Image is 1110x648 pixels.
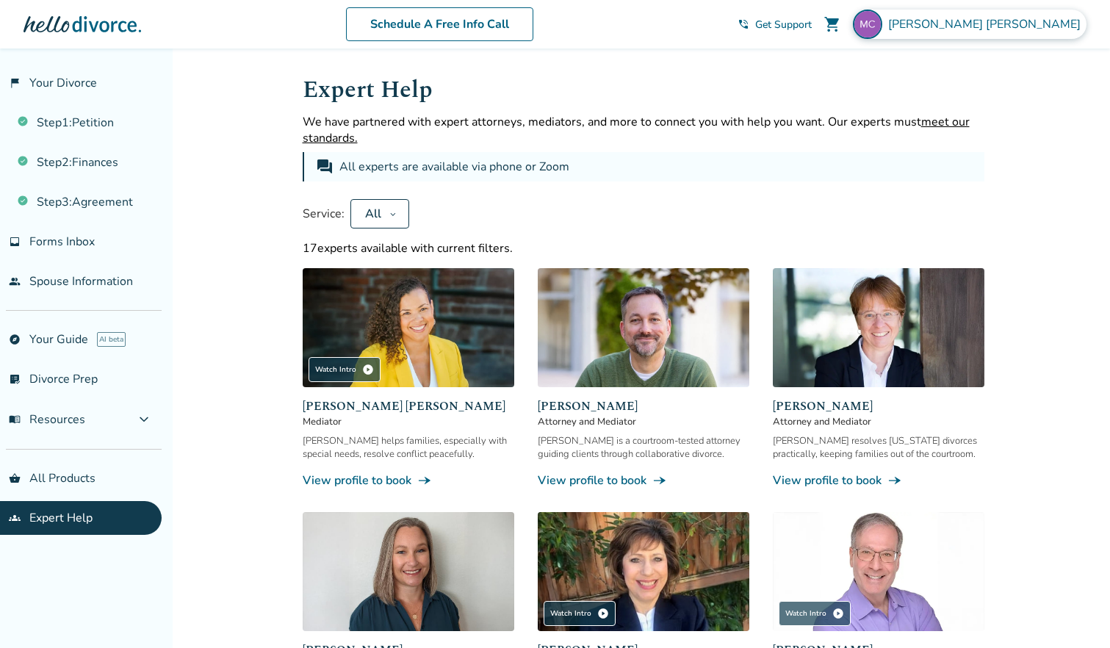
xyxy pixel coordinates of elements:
[9,414,21,425] span: menu_book
[9,77,21,89] span: flag_2
[9,373,21,385] span: list_alt_check
[538,268,749,387] img: Neil Forester
[773,512,984,631] img: Jeff Landers
[779,601,851,626] div: Watch Intro
[363,206,383,222] div: All
[303,472,514,489] a: View profile to bookline_end_arrow_notch
[303,512,514,631] img: Desiree Howard
[888,16,1086,32] span: [PERSON_NAME] [PERSON_NAME]
[303,114,984,146] p: We have partnered with expert attorneys, mediators, and more to connect you with help you want. O...
[303,114,970,146] span: meet our standards.
[417,473,432,488] span: line_end_arrow_notch
[853,10,882,39] img: Testing CA
[303,240,984,256] div: 17 experts available with current filters.
[538,512,749,631] img: Sandra Giudici
[9,512,21,524] span: groups
[316,158,334,176] span: forum
[303,72,984,108] h1: Expert Help
[773,434,984,461] div: [PERSON_NAME] resolves [US_STATE] divorces practically, keeping families out of the courtroom.
[773,268,984,387] img: Anne Mania
[350,199,409,228] button: All
[832,608,844,619] span: play_circle
[597,608,609,619] span: play_circle
[309,357,381,382] div: Watch Intro
[339,158,572,176] div: All experts are available via phone or Zoom
[29,234,95,250] span: Forms Inbox
[346,7,533,41] a: Schedule A Free Info Call
[773,472,984,489] a: View profile to bookline_end_arrow_notch
[738,18,749,30] span: phone_in_talk
[9,411,85,428] span: Resources
[303,415,514,428] span: Mediator
[652,473,667,488] span: line_end_arrow_notch
[773,415,984,428] span: Attorney and Mediator
[303,434,514,461] div: [PERSON_NAME] helps families, especially with special needs, resolve conflict peacefully.
[544,601,616,626] div: Watch Intro
[135,411,153,428] span: expand_more
[303,268,514,387] img: Claudia Brown Coulter
[362,364,374,375] span: play_circle
[9,236,21,248] span: inbox
[9,334,21,345] span: explore
[824,15,841,33] span: shopping_cart
[738,18,812,32] a: phone_in_talkGet Support
[97,332,126,347] span: AI beta
[773,397,984,415] span: [PERSON_NAME]
[303,397,514,415] span: [PERSON_NAME] [PERSON_NAME]
[538,415,749,428] span: Attorney and Mediator
[755,18,812,32] span: Get Support
[538,397,749,415] span: [PERSON_NAME]
[303,206,345,222] span: Service:
[538,434,749,461] div: [PERSON_NAME] is a courtroom-tested attorney guiding clients through collaborative divorce.
[9,276,21,287] span: people
[538,472,749,489] a: View profile to bookline_end_arrow_notch
[887,473,902,488] span: line_end_arrow_notch
[1037,577,1110,648] iframe: Chat Widget
[9,472,21,484] span: shopping_basket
